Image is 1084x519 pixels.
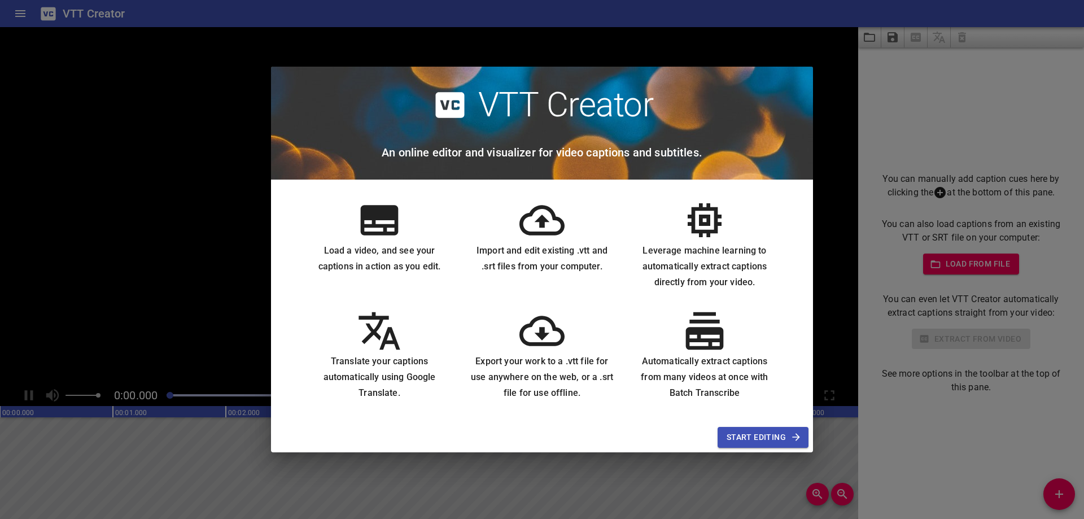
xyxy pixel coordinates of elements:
button: Start Editing [718,427,808,448]
h6: Import and edit existing .vtt and .srt files from your computer. [470,243,614,274]
span: Start Editing [727,430,799,444]
h6: Translate your captions automatically using Google Translate. [307,354,452,401]
h6: Export your work to a .vtt file for use anywhere on the web, or a .srt file for use offline. [470,354,614,401]
h6: Leverage machine learning to automatically extract captions directly from your video. [632,243,777,290]
h2: VTT Creator [478,85,654,125]
h6: An online editor and visualizer for video captions and subtitles. [382,143,702,162]
h6: Load a video, and see your captions in action as you edit. [307,243,452,274]
h6: Automatically extract captions from many videos at once with Batch Transcribe [632,354,777,401]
